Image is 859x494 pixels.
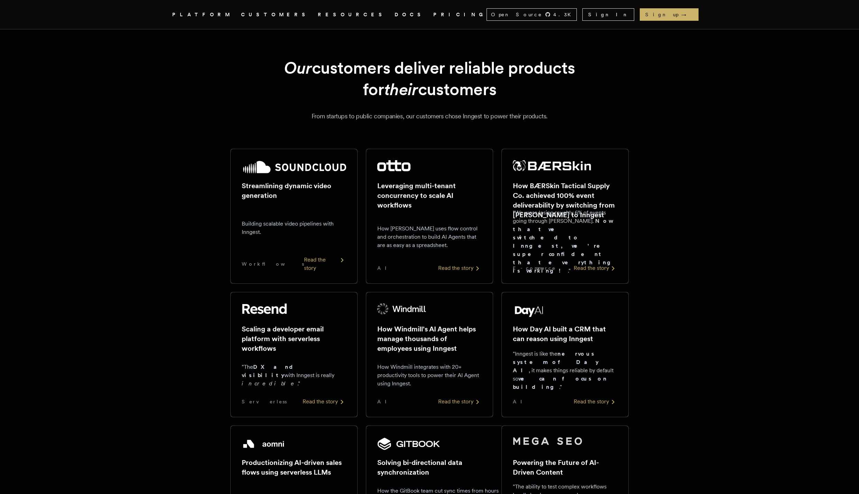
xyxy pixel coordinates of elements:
button: PLATFORM [172,10,233,19]
p: Building scalable video pipelines with Inngest. [242,220,346,236]
a: Sign up [640,8,699,21]
img: Day AI [513,303,545,317]
div: Read the story [574,264,617,272]
span: Serverless [242,398,287,405]
p: From startups to public companies, our customers chose Inngest to power their products. [181,111,678,121]
img: Windmill [377,303,426,314]
span: AI [377,398,392,405]
h2: Powering the Future of AI-Driven Content [513,458,617,477]
img: Aomni [242,437,286,451]
h2: Leveraging multi-tenant concurrency to scale AI workflows [377,181,482,210]
strong: we can focus on building [513,375,607,390]
span: 4.3 K [553,11,575,18]
strong: nervous system of Day AI [513,350,599,374]
h2: Streamlining dynamic video generation [242,181,346,200]
span: → [681,11,693,18]
div: Read the story [438,397,482,406]
span: E-commerce [513,265,556,272]
a: CUSTOMERS [241,10,310,19]
img: SoundCloud [242,160,346,174]
em: Our [284,58,312,78]
div: Read the story [574,397,617,406]
div: Read the story [438,264,482,272]
p: How Windmill integrates with 20+ productivity tools to power their AI Agent using Inngest. [377,363,482,388]
em: their [384,79,418,99]
h2: Productionizing AI-driven sales flows using serverless LLMs [242,458,346,477]
h2: Scaling a developer email platform with serverless workflows [242,324,346,353]
strong: Now that we switched to Inngest, we're super confident that everything is working! [513,218,616,274]
a: Windmill logoHow Windmill's AI Agent helps manage thousands of employees using InngestHow Windmil... [366,292,493,417]
a: Resend logoScaling a developer email platform with serverless workflows"TheDX and visibilitywith ... [230,292,358,417]
h2: How BÆRSkin Tactical Supply Co. achieved 100% event deliverability by switching from [PERSON_NAME... [513,181,617,220]
h2: Solving bi-directional data synchronization [377,458,500,477]
p: How [PERSON_NAME] uses flow control and orchestration to build AI Agents that are as easy as a sp... [377,225,482,249]
h1: customers deliver reliable products for customers [247,57,612,100]
a: BÆRSkin Tactical Supply Co. logoHow BÆRSkin Tactical Supply Co. achieved 100% event deliverabilit... [501,149,629,284]
a: Otto logoLeveraging multi-tenant concurrency to scale AI workflowsHow [PERSON_NAME] uses flow con... [366,149,493,284]
a: SoundCloud logoStreamlining dynamic video generationBuilding scalable video pipelines with Innges... [230,149,358,284]
img: Mega SEO [513,437,582,445]
h2: How Day AI built a CRM that can reason using Inngest [513,324,617,344]
em: incredible [242,380,297,387]
p: "We were losing roughly 6% of events going through [PERSON_NAME]. ." [513,209,617,275]
span: AI [377,265,392,272]
a: DOCS [395,10,425,19]
p: "The with Inngest is really ." [242,363,346,388]
a: Sign In [582,8,634,21]
span: Workflows [242,260,304,267]
h2: How Windmill's AI Agent helps manage thousands of employees using Inngest [377,324,482,353]
button: RESOURCES [318,10,386,19]
img: GitBook [377,437,440,451]
p: "Inngest is like the , it makes things reliable by default so ." [513,350,617,391]
div: Read the story [304,256,346,272]
img: Resend [242,303,287,314]
strong: DX and visibility [242,364,299,378]
img: Otto [377,160,410,171]
a: Day AI logoHow Day AI built a CRM that can reason using Inngest"Inngest is like thenervous system... [501,292,629,417]
a: PRICING [433,10,487,19]
img: BÆRSkin Tactical Supply Co. [513,160,591,171]
div: Read the story [303,397,346,406]
span: Open Source [491,11,542,18]
span: AI [513,398,528,405]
